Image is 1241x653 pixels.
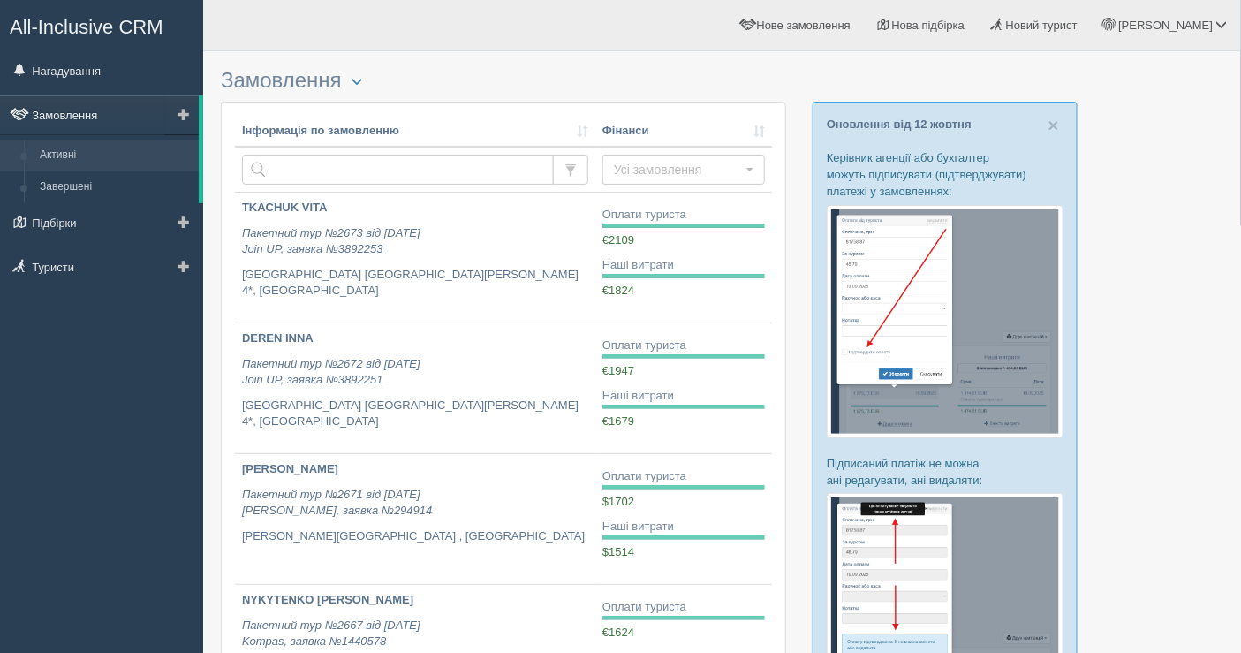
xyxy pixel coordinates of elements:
p: [PERSON_NAME][GEOGRAPHIC_DATA] , [GEOGRAPHIC_DATA] [242,528,588,545]
button: Усі замовлення [602,155,765,185]
a: Активні [32,140,199,171]
div: Оплати туриста [602,207,765,224]
div: Наші витрати [602,388,765,405]
p: Підписаний платіж не можна ані редагувати, ані видаляти: [827,455,1063,489]
b: TKACHUK VITA [242,201,328,214]
div: Наші витрати [602,257,765,274]
span: Новий турист [1006,19,1078,32]
a: TKACHUK VITA Пакетний тур №2673 від [DATE]Join UP, заявка №3892253 [GEOGRAPHIC_DATA] [GEOGRAPHIC_... [235,193,595,323]
a: DEREN INNA Пакетний тур №2672 від [DATE]Join UP, заявка №3892251 [GEOGRAPHIC_DATA] [GEOGRAPHIC_DA... [235,323,595,453]
b: DEREN INNA [242,331,314,345]
i: Пакетний тур №2673 від [DATE] Join UP, заявка №3892253 [242,226,420,256]
span: Усі замовлення [614,161,742,178]
p: [GEOGRAPHIC_DATA] [GEOGRAPHIC_DATA][PERSON_NAME] 4*, [GEOGRAPHIC_DATA] [242,267,588,300]
span: [PERSON_NAME] [1118,19,1213,32]
a: Інформація по замовленню [242,123,588,140]
span: $1702 [602,495,634,508]
a: Фінанси [602,123,765,140]
b: [PERSON_NAME] [242,462,338,475]
span: €1947 [602,364,634,377]
span: €1679 [602,414,634,428]
input: Пошук за номером замовлення, ПІБ або паспортом туриста [242,155,554,185]
a: [PERSON_NAME] Пакетний тур №2671 від [DATE][PERSON_NAME], заявка №294914 [PERSON_NAME][GEOGRAPHIC... [235,454,595,584]
b: NYKYTENKO [PERSON_NAME] [242,593,413,606]
i: Пакетний тур №2671 від [DATE] [PERSON_NAME], заявка №294914 [242,488,432,518]
button: Close [1048,116,1059,134]
p: Керівник агенції або бухгалтер можуть підписувати (підтверджувати) платежі у замовленнях: [827,149,1063,200]
div: Наші витрати [602,519,765,535]
span: × [1048,115,1059,135]
p: [GEOGRAPHIC_DATA] [GEOGRAPHIC_DATA][PERSON_NAME] 4*, [GEOGRAPHIC_DATA] [242,398,588,430]
span: Нова підбірка [892,19,965,32]
span: €1824 [602,284,634,297]
div: Оплати туриста [602,599,765,616]
span: €1624 [602,626,634,639]
span: $1514 [602,545,634,558]
div: Оплати туриста [602,338,765,354]
a: Оновлення від 12 жовтня [827,118,972,131]
span: €2109 [602,233,634,247]
i: Пакетний тур №2667 від [DATE] Kompas, заявка №1440578 [242,619,420,649]
span: Нове замовлення [757,19,851,32]
a: All-Inclusive CRM [1,1,202,49]
a: Завершені [32,171,199,203]
img: %D0%BF%D1%96%D0%B4%D1%82%D0%B2%D0%B5%D1%80%D0%B4%D0%B6%D0%B5%D0%BD%D0%BD%D1%8F-%D0%BE%D0%BF%D0%BB... [827,205,1063,438]
div: Оплати туриста [602,468,765,485]
i: Пакетний тур №2672 від [DATE] Join UP, заявка №3892251 [242,357,420,387]
span: All-Inclusive CRM [10,16,163,38]
h3: Замовлення [221,69,786,93]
